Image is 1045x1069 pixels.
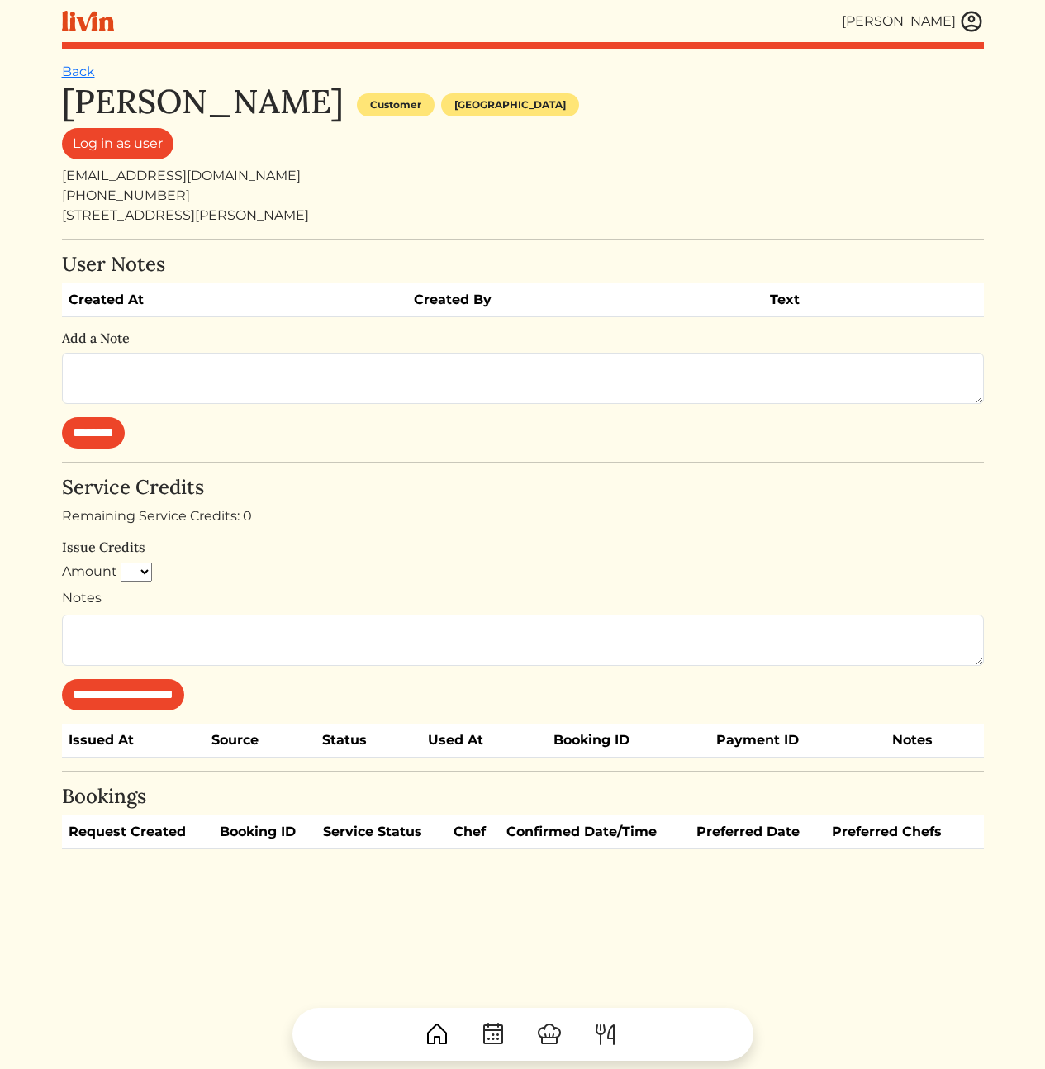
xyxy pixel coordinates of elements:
th: Status [316,724,421,758]
img: House-9bf13187bcbb5817f509fe5e7408150f90897510c4275e13d0d5fca38e0b5951.svg [424,1021,450,1048]
a: Log in as user [62,128,173,159]
div: [STREET_ADDRESS][PERSON_NAME] [62,206,984,226]
th: Text [763,283,932,317]
img: user_account-e6e16d2ec92f44fc35f99ef0dc9cddf60790bfa021a6ecb1c896eb5d2907b31c.svg [959,9,984,34]
div: Remaining Service Credits: 0 [62,506,984,526]
th: Confirmed Date/Time [500,815,690,849]
img: livin-logo-a0d97d1a881af30f6274990eb6222085a2533c92bbd1e4f22c21b4f0d0e3210c.svg [62,11,114,31]
th: Created At [62,283,408,317]
th: Used At [421,724,547,758]
img: CalendarDots-5bcf9d9080389f2a281d69619e1c85352834be518fbc73d9501aef674afc0d57.svg [480,1021,506,1048]
a: Back [62,64,95,79]
h4: Service Credits [62,476,984,500]
label: Amount [62,562,117,582]
th: Payment ID [710,724,885,758]
th: Booking ID [547,724,710,758]
th: Notes [886,724,984,758]
div: [PHONE_NUMBER] [62,186,984,206]
th: Created By [407,283,763,317]
h4: User Notes [62,253,984,277]
th: Service Status [316,815,447,849]
h1: [PERSON_NAME] [62,82,344,121]
img: ChefHat-a374fb509e4f37eb0702ca99f5f64f3b6956810f32a249b33092029f8484b388.svg [536,1021,563,1048]
h4: Bookings [62,785,984,809]
th: Booking ID [213,815,316,849]
th: Preferred Date [690,815,825,849]
th: Request Created [62,815,213,849]
th: Source [205,724,316,758]
th: Preferred Chefs [825,815,968,849]
div: Customer [357,93,435,116]
div: [PERSON_NAME] [842,12,956,31]
th: Chef [447,815,500,849]
img: ForkKnife-55491504ffdb50bab0c1e09e7649658475375261d09fd45db06cec23bce548bf.svg [592,1021,619,1048]
div: [EMAIL_ADDRESS][DOMAIN_NAME] [62,166,984,186]
h6: Issue Credits [62,539,984,555]
label: Notes [62,588,102,608]
div: [GEOGRAPHIC_DATA] [441,93,579,116]
h6: Add a Note [62,330,984,346]
th: Issued At [62,724,206,758]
